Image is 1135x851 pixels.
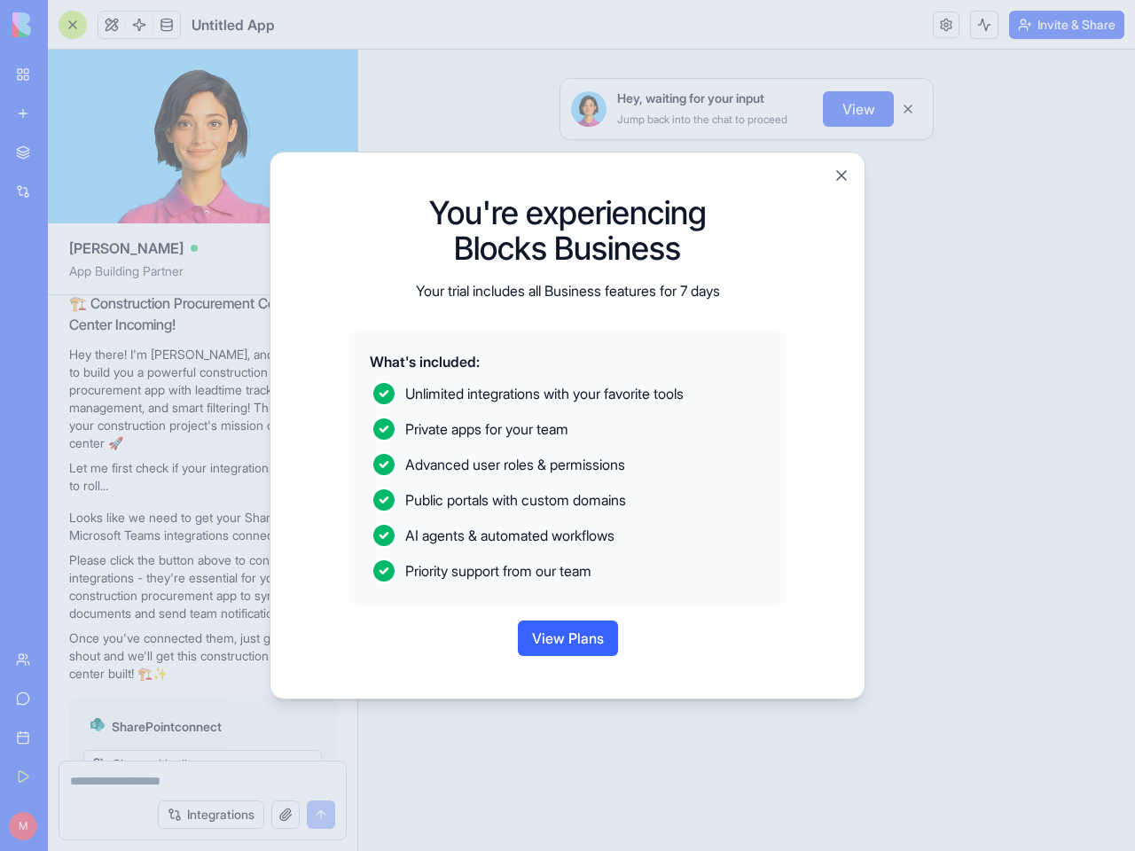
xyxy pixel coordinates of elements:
h1: You're experiencing Blocks Business [426,195,709,266]
p: Your trial includes all Business features for 7 days [416,280,720,301]
div: Public portals with custom domains [405,486,626,511]
div: Advanced user roles & permissions [405,450,625,475]
div: Priority support from our team [405,557,591,582]
button: Close [833,167,850,184]
div: AI agents & automated workflows [405,521,614,546]
div: Unlimited integrations with your favorite tools [405,379,684,404]
span: What's included: [370,351,765,372]
div: Private apps for your team [405,415,568,440]
button: View Plans [518,621,618,656]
